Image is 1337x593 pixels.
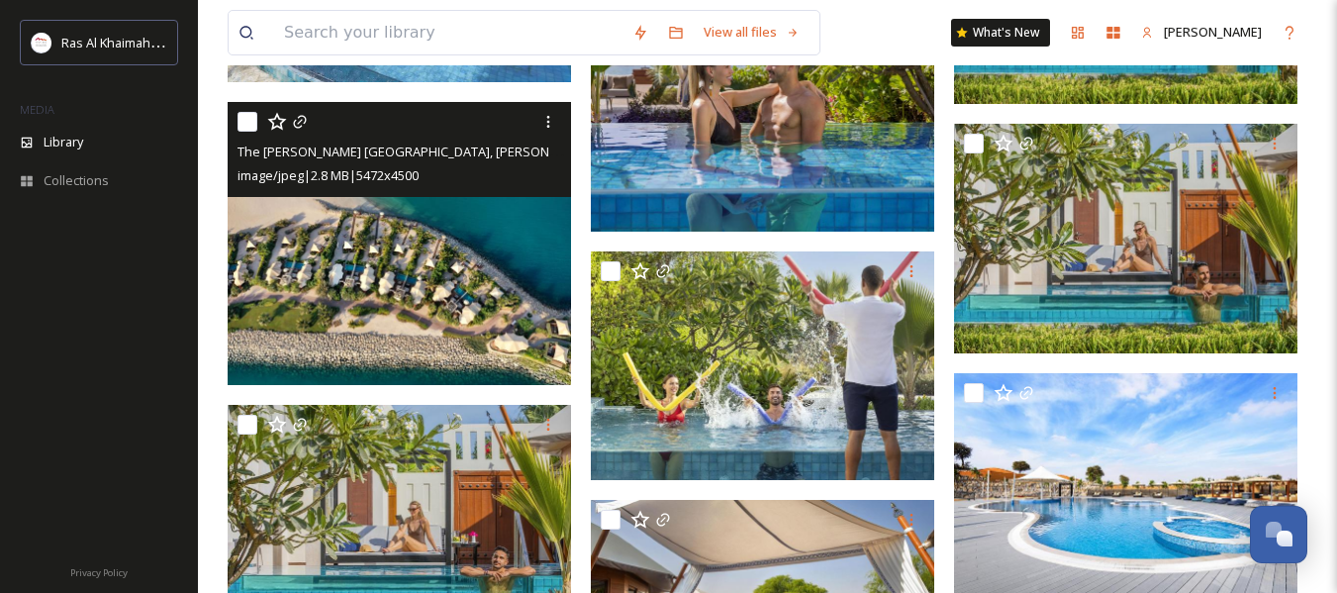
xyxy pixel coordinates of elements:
img: The Ritz-Carlton Ras Al Khaimah, Al Hamra Beach resort AHB relax in the pool.jpg [954,124,1297,352]
img: Logo_RAKTDA_RGB-01.png [32,33,51,52]
span: image/jpeg | 2.8 MB | 5472 x 4500 [238,166,419,184]
img: The Ritz-Carlton Ras Al Khaimah, Al Hamra Beach resort AHB Yoga in the pool.jpg [591,251,934,480]
a: Privacy Policy [70,559,128,583]
img: The Ritz-Carlton Ras Al Khaimah, Al Hamra Beach resort Al Shamal Villa.jpg [591,2,934,231]
input: Search your library [274,11,622,54]
a: What's New [951,19,1050,47]
a: View all files [694,13,810,51]
button: Open Chat [1250,506,1307,563]
span: The [PERSON_NAME] [GEOGRAPHIC_DATA], [PERSON_NAME][GEOGRAPHIC_DATA]jpg [238,142,737,160]
span: Collections [44,171,109,190]
span: MEDIA [20,102,54,117]
img: The Ritz-Carlton Ras Al Khaimah, Al Hamra Beach resort.jpg [228,102,571,385]
span: [PERSON_NAME] [1164,23,1262,41]
span: Ras Al Khaimah Tourism Development Authority [61,33,341,51]
span: Privacy Policy [70,566,128,579]
span: Library [44,133,83,151]
a: [PERSON_NAME] [1131,13,1272,51]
